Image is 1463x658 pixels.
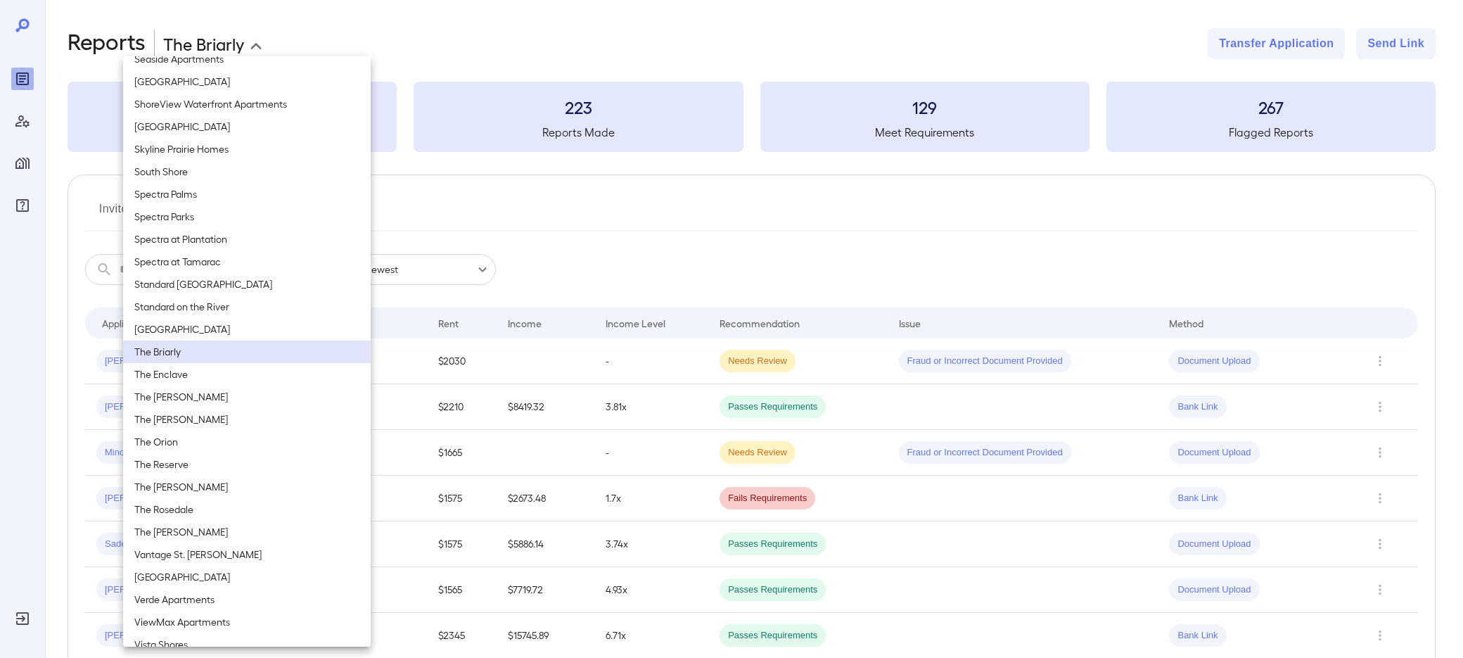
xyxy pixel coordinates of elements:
li: The [PERSON_NAME] [123,386,371,408]
li: The Rosedale [123,498,371,521]
li: Vantage St. [PERSON_NAME] [123,543,371,566]
li: Standard [GEOGRAPHIC_DATA] [123,273,371,296]
li: Spectra Parks [123,205,371,228]
li: The [PERSON_NAME] [123,476,371,498]
li: [GEOGRAPHIC_DATA] [123,70,371,93]
li: [GEOGRAPHIC_DATA] [123,115,371,138]
li: ShoreView Waterfront Apartments [123,93,371,115]
li: The [PERSON_NAME] [123,408,371,431]
li: ViewMax Apartments [123,611,371,633]
li: The Briarly [123,341,371,363]
li: Spectra at Plantation [123,228,371,251]
li: [GEOGRAPHIC_DATA] [123,318,371,341]
li: Standard on the River [123,296,371,318]
li: The Reserve [123,453,371,476]
li: Verde Apartments [123,588,371,611]
li: The Enclave [123,363,371,386]
li: [GEOGRAPHIC_DATA] [123,566,371,588]
li: Spectra Palms [123,183,371,205]
li: Seaside Apartments [123,48,371,70]
li: Spectra at Tamarac [123,251,371,273]
li: The [PERSON_NAME] [123,521,371,543]
li: The Orion [123,431,371,453]
li: Vista Shores [123,633,371,656]
li: South Shore [123,160,371,183]
li: Skyline Prairie Homes [123,138,371,160]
